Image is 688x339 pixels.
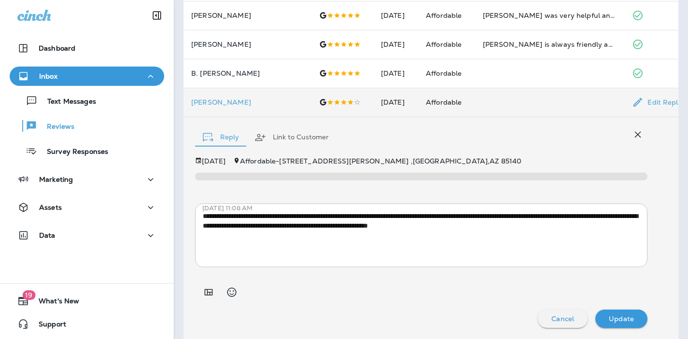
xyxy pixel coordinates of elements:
[10,198,164,217] button: Assets
[551,315,574,323] p: Cancel
[10,116,164,136] button: Reviews
[538,310,588,328] button: Cancel
[39,203,62,211] p: Assets
[37,122,74,132] p: Reviews
[191,69,304,77] p: B. [PERSON_NAME]
[22,290,35,300] span: 19
[10,67,164,86] button: Inbox
[644,98,682,106] p: Edit Reply
[191,98,304,106] p: [PERSON_NAME]
[10,226,164,245] button: Data
[191,41,304,48] p: [PERSON_NAME]
[247,120,337,155] button: Link to Customer
[191,12,304,19] p: [PERSON_NAME]
[39,231,56,239] p: Data
[426,98,462,107] span: Affordable
[29,320,66,332] span: Support
[199,283,218,302] button: Add in a premade template
[426,69,462,78] span: Affordable
[426,11,462,20] span: Affordable
[373,1,418,30] td: [DATE]
[10,170,164,189] button: Marketing
[143,6,170,25] button: Collapse Sidebar
[222,283,241,302] button: Select an emoji
[39,72,57,80] p: Inbox
[39,44,75,52] p: Dashboard
[373,30,418,59] td: [DATE]
[37,148,108,157] p: Survey Responses
[483,11,617,20] div: Carrson Greer was very helpful and through.
[373,59,418,88] td: [DATE]
[39,176,73,183] p: Marketing
[426,40,462,49] span: Affordable
[10,91,164,111] button: Text Messages
[29,297,79,309] span: What's New
[191,98,304,106] div: Click to view Customer Drawer
[483,40,617,49] div: Kyle is always friendly and prompt he always lets me know when he’s done and tells me to have a g...
[609,315,634,323] p: Update
[10,39,164,58] button: Dashboard
[195,120,247,155] button: Reply
[202,204,655,212] p: [DATE] 11:08 AM
[10,314,164,334] button: Support
[10,291,164,311] button: 19What's New
[595,310,647,328] button: Update
[240,157,522,165] span: Affordable - [STREET_ADDRESS][PERSON_NAME] , [GEOGRAPHIC_DATA] , AZ 85140
[202,157,225,165] p: [DATE]
[10,141,164,161] button: Survey Responses
[373,88,418,117] td: [DATE]
[38,97,96,107] p: Text Messages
